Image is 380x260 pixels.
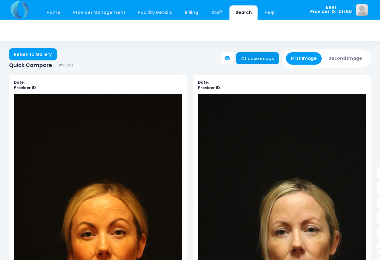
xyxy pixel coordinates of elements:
a: Facility Details [132,5,178,20]
a: Provider Management [67,5,131,20]
small: #95241 [58,63,73,68]
img: image [356,4,368,16]
span: Quick Compare [9,62,52,69]
a: Staff [205,5,229,20]
a: Home [41,5,66,20]
a: Return to Gallery [9,48,57,60]
b: Date: [14,80,24,85]
a: Help [259,5,281,20]
b: Date: [198,80,209,85]
b: Provider ID: [198,85,221,90]
a: Billing [179,5,204,20]
button: First Image [286,52,322,65]
span: Beer Provider ID: 101780 [310,5,352,14]
b: Provider ID: [14,85,37,90]
a: Search [229,5,258,20]
button: Second Image [324,52,367,65]
a: Choose image [236,52,279,64]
